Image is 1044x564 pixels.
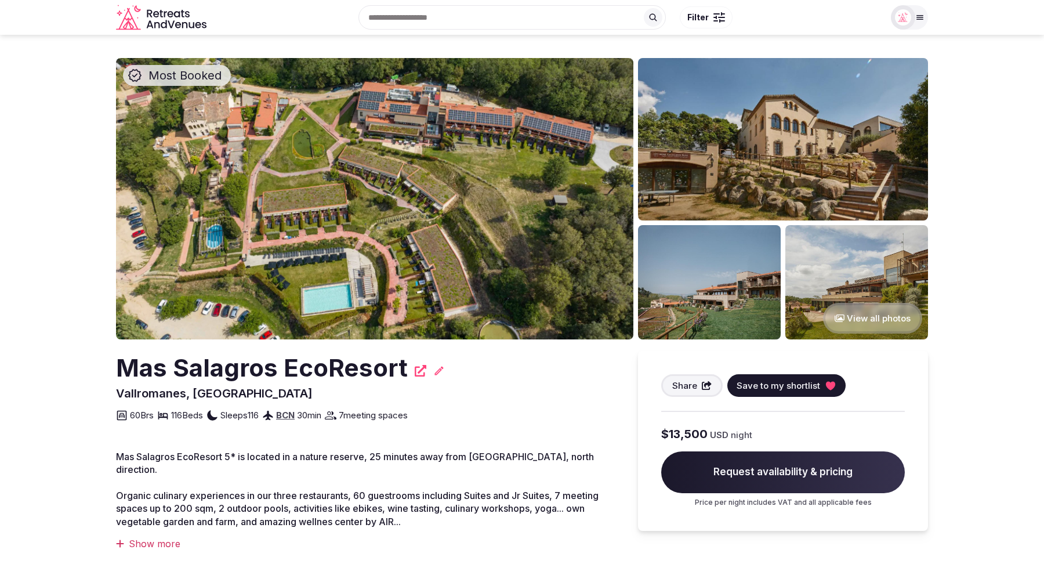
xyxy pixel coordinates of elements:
span: night [731,429,752,441]
a: BCN [276,410,295,421]
span: 30 min [297,409,321,421]
span: Sleeps 116 [220,409,259,421]
span: $13,500 [661,426,708,442]
span: Mas Salagros EcoResort 5* is located in a nature reserve, 25 minutes away from [GEOGRAPHIC_DATA],... [116,451,594,475]
p: Price per night includes VAT and all applicable fees [661,498,905,508]
img: Venue gallery photo [638,225,781,339]
span: Request availability & pricing [661,451,905,493]
div: Most Booked [123,65,231,86]
button: Save to my shortlist [727,374,846,397]
span: Filter [687,12,709,23]
span: 7 meeting spaces [339,409,408,421]
img: Venue gallery photo [785,225,928,339]
span: USD [710,429,728,441]
span: Organic culinary experiences in our three restaurants, 60 guestrooms including Suites and Jr Suit... [116,490,599,527]
a: Visit the homepage [116,5,209,31]
span: Share [672,379,697,392]
svg: Retreats and Venues company logo [116,5,209,31]
span: Save to my shortlist [737,379,820,392]
button: Share [661,374,723,397]
img: Venue gallery photo [638,58,928,220]
span: 116 Beds [171,409,203,421]
span: 60 Brs [130,409,154,421]
img: Venue cover photo [116,58,633,339]
span: Vallromanes, [GEOGRAPHIC_DATA] [116,386,313,400]
button: View all photos [823,303,922,334]
button: Filter [680,6,733,28]
div: Show more [116,537,615,550]
span: Most Booked [144,67,226,84]
img: Matt Grant Oakes [895,9,911,26]
h2: Mas Salagros EcoResort [116,351,408,385]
